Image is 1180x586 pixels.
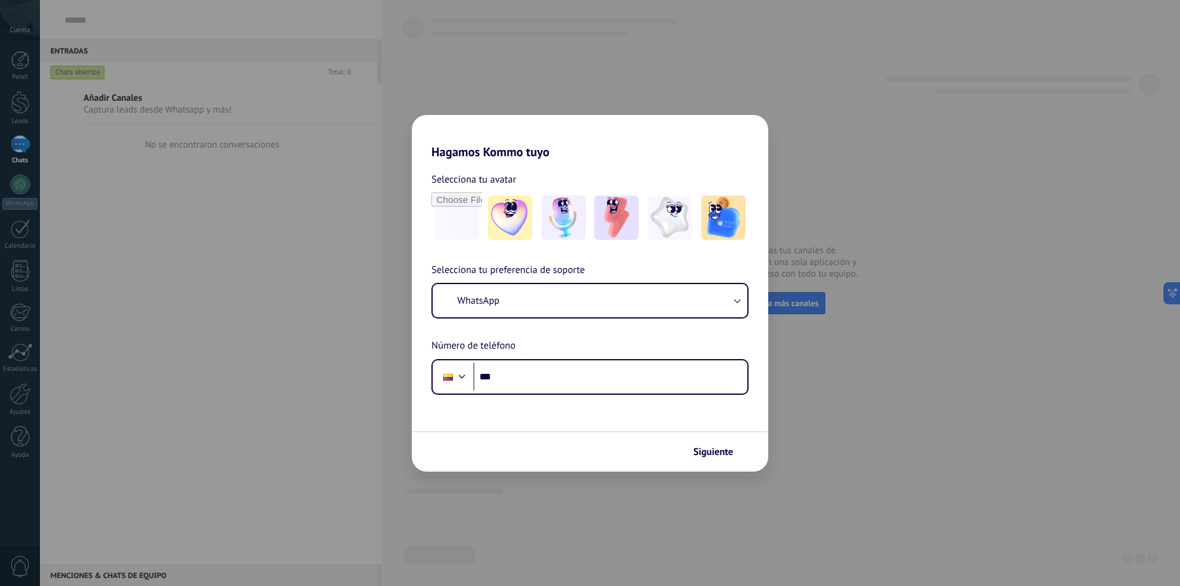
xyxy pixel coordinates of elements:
span: Número de teléfono [431,338,516,354]
img: -2.jpeg [541,196,586,240]
img: -1.jpeg [488,196,532,240]
span: Siguiente [693,448,733,456]
img: -4.jpeg [648,196,692,240]
img: -5.jpeg [701,196,745,240]
span: Selecciona tu preferencia de soporte [431,263,585,279]
img: -3.jpeg [594,196,639,240]
h2: Hagamos Kommo tuyo [412,115,768,159]
button: Siguiente [688,441,750,462]
button: WhatsApp [433,284,747,317]
div: Colombia: + 57 [436,364,460,390]
span: Selecciona tu avatar [431,172,516,188]
span: WhatsApp [457,295,500,307]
